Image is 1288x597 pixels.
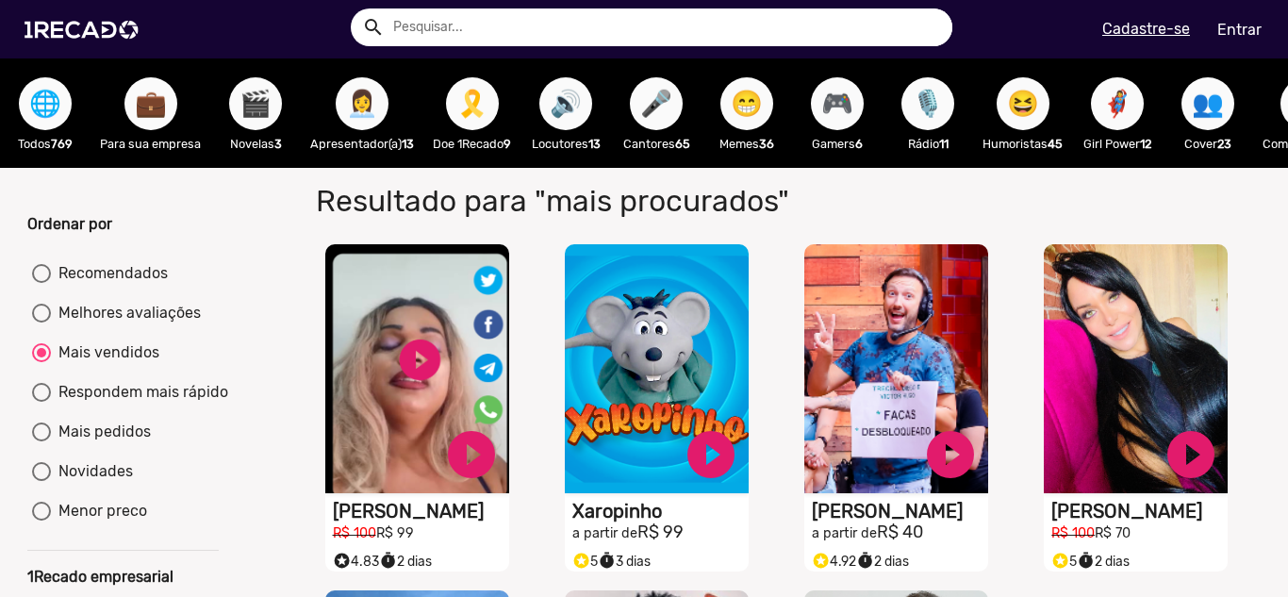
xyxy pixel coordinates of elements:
h1: [PERSON_NAME] [333,500,509,522]
p: Novelas [220,135,291,153]
video: S1RECADO vídeos dedicados para fãs e empresas [565,244,749,493]
a: play_circle_filled [683,426,739,483]
button: 🎬 [229,77,282,130]
p: Gamers [801,135,873,153]
a: play_circle_filled [922,426,979,483]
small: R$ 100 [1051,525,1095,541]
i: Selo super talento [812,547,830,570]
span: 4.92 [812,554,856,570]
span: 🎗️ [456,77,488,130]
video: S1RECADO vídeos dedicados para fãs e empresas [804,244,988,493]
button: 🎗️ [446,77,499,130]
i: Selo super talento [333,547,351,570]
span: 🦸‍♀️ [1101,77,1133,130]
button: 😁 [720,77,773,130]
b: 1Recado empresarial [27,568,173,586]
b: 3 [274,137,282,151]
button: Example home icon [355,9,388,42]
small: timer [856,552,874,570]
i: timer [379,547,397,570]
button: 🔊 [539,77,592,130]
span: 🔊 [550,77,582,130]
small: stars [333,552,351,570]
span: 💼 [135,77,167,130]
div: Mais pedidos [51,421,151,443]
span: 4.83 [333,554,379,570]
span: 2 dias [379,554,432,570]
b: 45 [1048,137,1063,151]
small: timer [379,552,397,570]
button: 😆 [997,77,1049,130]
small: R$ 99 [376,525,414,541]
small: a partir de [572,525,637,541]
small: R$ 100 [333,525,376,541]
span: 😆 [1007,77,1039,130]
span: 😁 [731,77,763,130]
button: 💼 [124,77,177,130]
button: 👥 [1181,77,1234,130]
small: timer [598,552,616,570]
a: Entrar [1205,13,1274,46]
h1: [PERSON_NAME] [812,500,988,522]
b: 12 [1140,137,1151,151]
i: Selo super talento [572,547,590,570]
i: timer [598,547,616,570]
video: S1RECADO vídeos dedicados para fãs e empresas [1044,244,1228,493]
h1: Xaropinho [572,500,749,522]
h2: R$ 99 [572,522,749,543]
p: Locutores [530,135,602,153]
p: Apresentador(a) [310,135,414,153]
span: 🎮 [821,77,853,130]
span: 3 dias [598,554,651,570]
button: 🎤 [630,77,683,130]
i: Selo super talento [1051,547,1069,570]
div: Mais vendidos [51,341,159,364]
p: Rádio [892,135,964,153]
u: Cadastre-se [1102,20,1190,38]
b: Ordenar por [27,215,112,233]
span: 👥 [1192,77,1224,130]
span: 🌐 [29,77,61,130]
b: 769 [51,137,73,151]
p: Todos [9,135,81,153]
input: Pesquisar... [379,8,952,46]
div: Novidades [51,460,133,483]
p: Doe 1Recado [433,135,511,153]
button: 🎙️ [901,77,954,130]
p: Memes [711,135,783,153]
button: 🌐 [19,77,72,130]
span: 5 [572,554,598,570]
p: Girl Power [1082,135,1153,153]
div: Menor preco [51,500,147,522]
div: Recomendados [51,262,168,285]
b: 65 [675,137,690,151]
small: stars [572,552,590,570]
p: Cantores [620,135,692,153]
p: Cover [1172,135,1244,153]
h2: R$ 40 [812,522,988,543]
a: play_circle_filled [443,426,500,483]
span: 🎤 [640,77,672,130]
small: timer [1077,552,1095,570]
small: R$ 70 [1095,525,1131,541]
h1: [PERSON_NAME] [1051,500,1228,522]
span: 2 dias [1077,554,1130,570]
b: 23 [1217,137,1231,151]
span: 🎙️ [912,77,944,130]
b: 9 [504,137,511,151]
div: Respondem mais rápido [51,381,228,404]
small: a partir de [812,525,877,541]
video: S1RECADO vídeos dedicados para fãs e empresas [325,244,509,493]
span: 5 [1051,554,1077,570]
p: Humoristas [983,135,1063,153]
mat-icon: Example home icon [362,16,385,39]
b: 13 [588,137,601,151]
b: 6 [855,137,863,151]
small: stars [812,552,830,570]
b: 11 [939,137,949,151]
button: 🎮 [811,77,864,130]
span: 2 dias [856,554,909,570]
h1: Resultado para "mais procurados" [302,183,932,219]
button: 👩‍💼 [336,77,388,130]
a: play_circle_filled [1163,426,1219,483]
